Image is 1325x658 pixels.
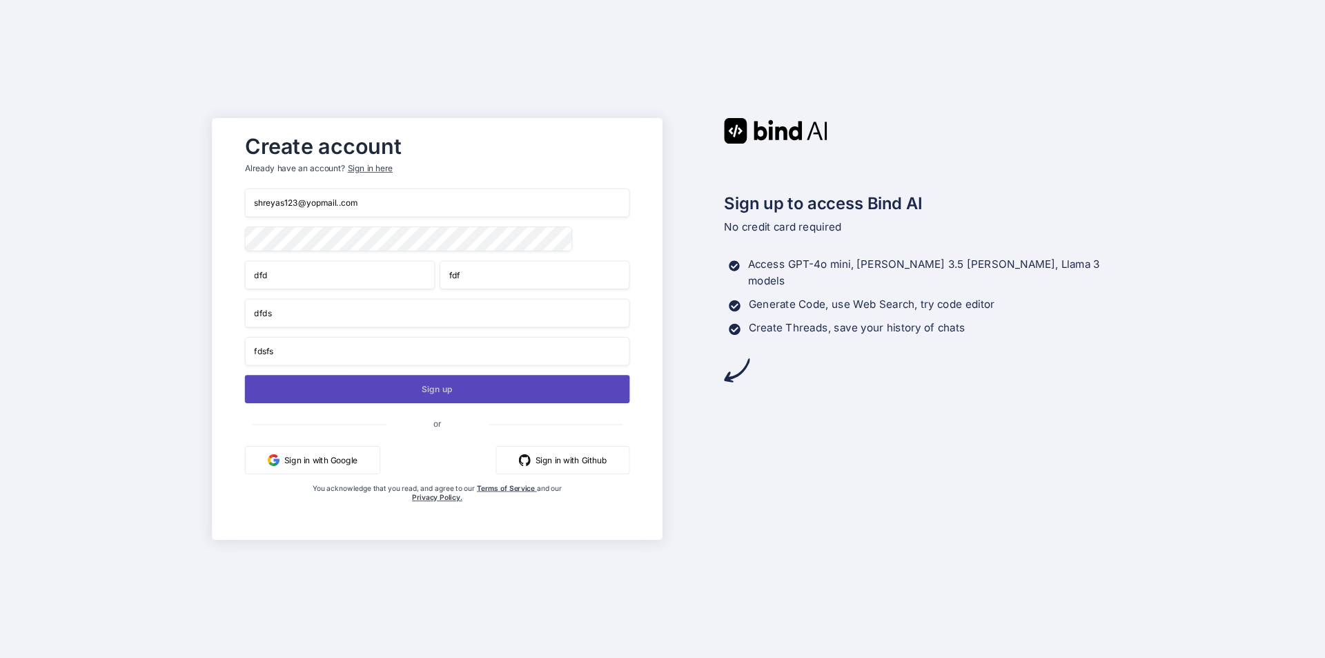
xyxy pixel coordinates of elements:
[724,358,749,383] img: arrow
[245,299,630,328] input: Your company name
[348,163,393,175] div: Sign in here
[519,454,531,466] img: github
[724,219,1113,235] p: No credit card required
[477,483,537,492] a: Terms of Service
[440,260,629,289] input: Last Name
[245,337,630,366] input: Company website
[245,188,630,217] input: Email
[268,454,279,466] img: google
[412,493,462,502] a: Privacy Policy.
[245,137,630,155] h2: Create account
[724,191,1113,215] h2: Sign up to access Bind AI
[386,409,488,438] span: or
[496,446,630,474] button: Sign in with Github
[748,257,1113,290] p: Access GPT-4o mini, [PERSON_NAME] 3.5 [PERSON_NAME], Llama 3 models
[309,483,566,530] div: You acknowledge that you read, and agree to our and our
[749,320,965,336] p: Create Threads, save your history of chats
[245,375,630,403] button: Sign up
[245,260,435,289] input: First Name
[724,118,827,144] img: Bind AI logo
[749,296,994,313] p: Generate Code, use Web Search, try code editor
[245,163,630,175] p: Already have an account?
[245,446,380,474] button: Sign in with Google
